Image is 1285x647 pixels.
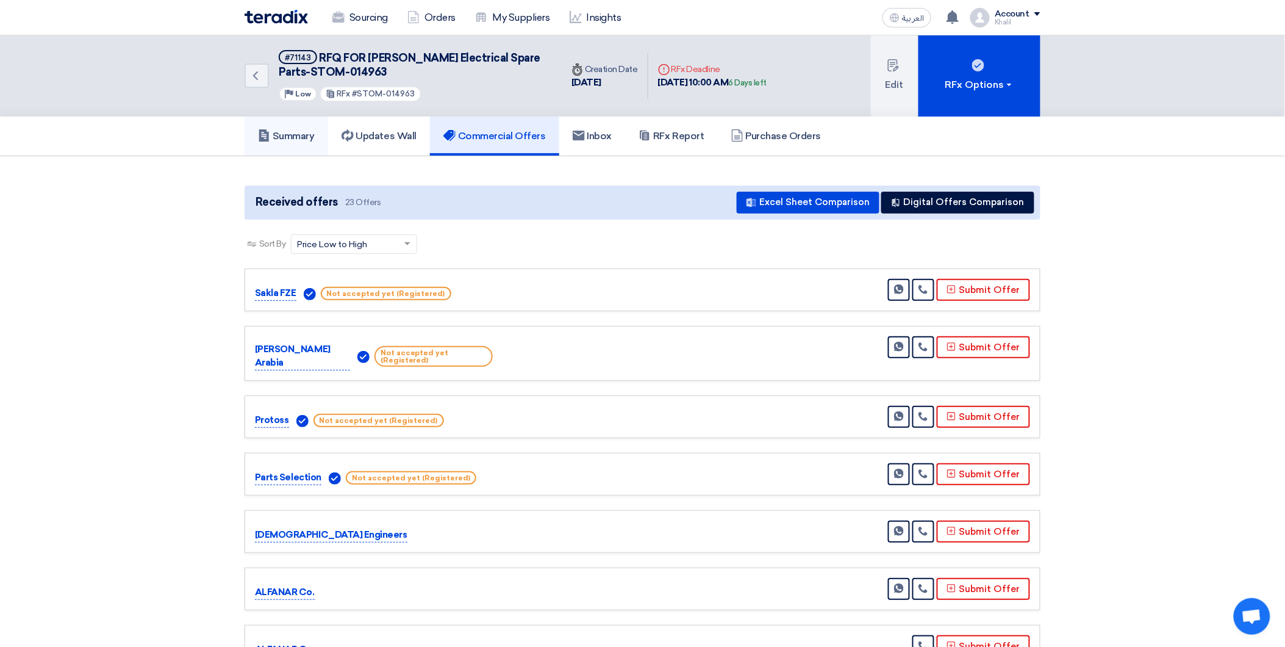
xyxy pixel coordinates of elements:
img: Verified Account [329,472,341,485]
div: 6 Days left [729,77,767,89]
button: Excel Sheet Comparison [737,192,879,214]
span: Received offers [256,194,338,211]
h5: Summary [258,130,315,142]
button: Edit [871,35,918,117]
div: RFx Deadline [658,63,767,76]
p: [DEMOGRAPHIC_DATA] Engineers [255,528,407,543]
span: Sort By [259,237,286,250]
button: RFx Options [918,35,1040,117]
p: Parts Selection [255,471,321,485]
h5: Inbox [573,130,612,142]
a: Orders [398,4,465,31]
button: Digital Offers Comparison [881,192,1034,214]
div: #71143 [285,54,311,62]
button: Submit Offer [937,463,1030,485]
button: Submit Offer [937,521,1030,543]
img: Verified Account [296,415,309,427]
a: Inbox [559,117,626,156]
a: Summary [245,117,328,156]
img: Verified Account [304,288,316,300]
img: Verified Account [357,351,370,363]
a: Commercial Offers [430,117,559,156]
span: Not accepted yet (Registered) [313,414,444,427]
h5: Updates Wall [342,130,417,142]
button: Submit Offer [937,336,1030,358]
p: Sakla FZE [255,286,296,301]
button: Submit Offer [937,406,1030,428]
h5: Purchase Orders [731,130,821,142]
span: 23 Offers [345,197,381,208]
div: [DATE] [571,76,638,90]
p: [PERSON_NAME] Arabia [255,342,350,370]
a: RFx Report [625,117,717,156]
span: Not accepted yet (Registered) [346,471,476,485]
button: Submit Offer [937,279,1030,301]
span: Not accepted yet (Registered) [321,287,451,300]
h5: RFQ FOR Schneider Electrical Spare Parts-STOM-014963 [279,50,547,80]
button: Submit Offer [937,578,1030,600]
div: Khalil [995,19,1040,26]
div: Creation Date [571,63,638,76]
button: العربية [882,8,931,27]
a: Insights [560,4,631,31]
a: Purchase Orders [718,117,835,156]
span: Not accepted yet (Registered) [374,346,493,367]
p: ALFANAR Co. [255,585,315,600]
div: Account [995,9,1029,20]
div: [DATE] 10:00 AM [658,76,767,90]
h5: Commercial Offers [443,130,546,142]
h5: RFx Report [639,130,704,142]
div: RFx Options [945,78,1014,92]
span: #STOM-014963 [353,89,415,98]
span: RFQ FOR [PERSON_NAME] Electrical Spare Parts-STOM-014963 [279,51,540,79]
span: العربية [902,14,924,23]
img: Teradix logo [245,10,308,24]
a: My Suppliers [465,4,559,31]
a: Updates Wall [328,117,430,156]
span: Low [295,90,311,98]
img: profile_test.png [970,8,990,27]
span: Price Low to High [298,238,368,251]
a: Sourcing [323,4,398,31]
span: RFx [337,89,351,98]
p: Protoss [255,413,289,428]
a: Open chat [1234,598,1270,635]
